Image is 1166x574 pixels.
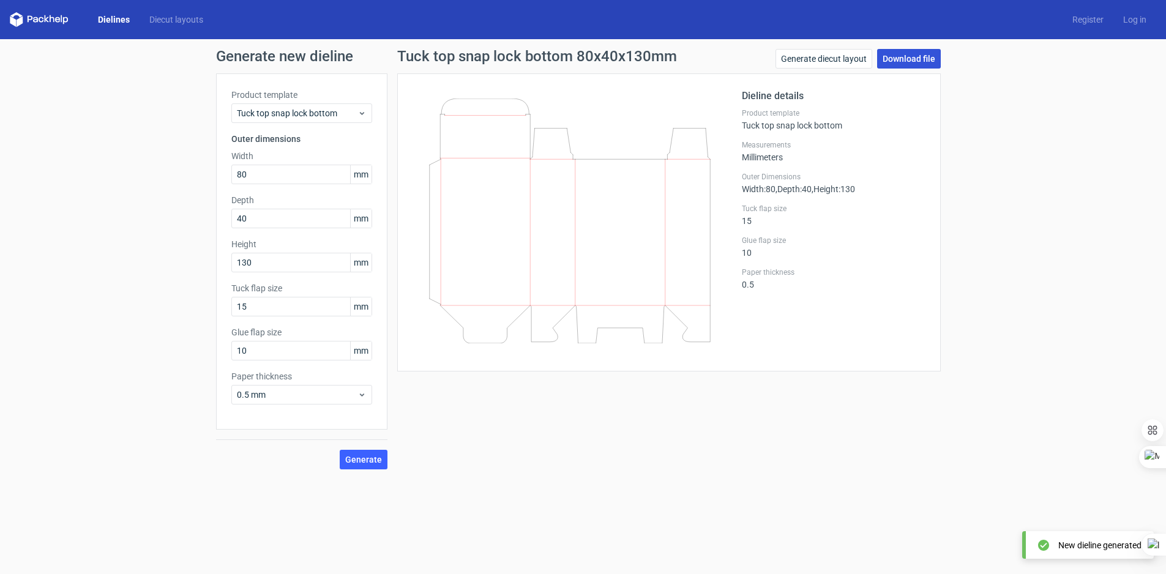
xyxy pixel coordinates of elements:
a: Register [1063,13,1113,26]
span: mm [350,253,372,272]
label: Depth [231,194,372,206]
span: 0.5 mm [237,389,357,401]
span: Width : 80 [742,184,775,194]
div: 0.5 [742,267,925,289]
div: Tuck top snap lock bottom [742,108,925,130]
label: Product template [231,89,372,101]
span: mm [350,165,372,184]
h3: Outer dimensions [231,133,372,145]
a: Dielines [88,13,140,26]
h2: Dieline details [742,89,925,103]
label: Glue flap size [742,236,925,245]
div: New dieline generated [1058,539,1142,551]
label: Width [231,150,372,162]
label: Glue flap size [231,326,372,338]
label: Product template [742,108,925,118]
div: Millimeters [742,140,925,162]
label: Height [231,238,372,250]
h1: Generate new dieline [216,49,951,64]
div: 15 [742,204,925,226]
label: Tuck flap size [231,282,372,294]
label: Outer Dimensions [742,172,925,182]
label: Paper thickness [231,370,372,382]
a: Log in [1113,13,1156,26]
span: , Depth : 40 [775,184,812,194]
span: Tuck top snap lock bottom [237,107,357,119]
span: Generate [345,455,382,464]
button: Generate [340,450,387,469]
a: Generate diecut layout [775,49,872,69]
label: Measurements [742,140,925,150]
div: 10 [742,236,925,258]
label: Paper thickness [742,267,925,277]
span: mm [350,297,372,316]
label: Tuck flap size [742,204,925,214]
span: mm [350,209,372,228]
h1: Tuck top snap lock bottom 80x40x130mm [397,49,677,64]
span: , Height : 130 [812,184,855,194]
a: Diecut layouts [140,13,213,26]
a: Download file [877,49,941,69]
span: mm [350,341,372,360]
